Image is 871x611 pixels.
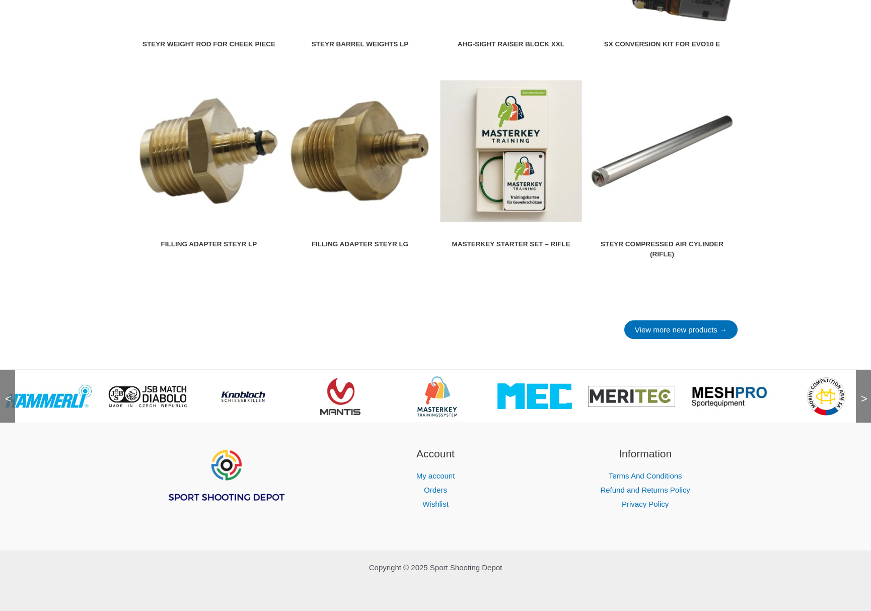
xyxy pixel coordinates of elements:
[591,80,734,223] img: Steyr Compressed air cylinder (rifle)
[343,469,528,511] nav: Account
[424,486,447,494] a: Orders
[600,486,690,494] a: Refund and Returns Policy
[440,39,583,49] div: ahg-SIGHT RAISER BLOCK XXL
[133,446,318,527] aside: Footer Widget 1
[288,80,431,253] a: Filling Adapter Steyr LG Filling Adapter Steyr LG
[440,239,583,249] div: MasterKey Starter Set – Rifle
[553,469,738,511] nav: Information
[622,500,669,508] a: Privacy Policy
[137,80,280,253] a: Filling Adapter Steyr LP Filling Adapter Steyr LP
[856,384,866,394] span: >
[422,500,449,508] a: Wishlist
[288,239,431,249] div: Filling Adapter Steyr LG
[591,39,734,49] div: SX conversion kit for EVO10 E
[553,446,738,511] aside: Footer Widget 3
[133,561,738,575] p: Copyright © 2025 Sport Shooting Depot
[137,80,280,223] img: Filling Adapter Steyr LP
[624,320,738,339] a: View more new products →
[416,471,455,480] a: My account
[440,80,583,223] img: MasterKey Starter Set - Rifle
[137,39,280,49] div: STEYR Weight rod for cheek piece
[609,471,682,480] a: Terms And Conditions
[288,80,431,223] img: Filling Adapter Steyr LG
[343,446,528,511] aside: Footer Widget 2
[591,239,734,260] div: Steyr Compressed air cylinder (rifle)
[137,239,280,249] div: Filling Adapter Steyr LP
[288,39,431,49] div: Steyr Barrel weights LP
[591,80,734,263] a: Steyr Compressed air cylinder (rifle) Steyr Compressed air cylinder (rifle)
[440,80,583,253] a: MasterKey Starter Set - Rifle MasterKey Starter Set – Rifle
[343,446,528,462] h2: Account
[553,446,738,462] h2: Information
